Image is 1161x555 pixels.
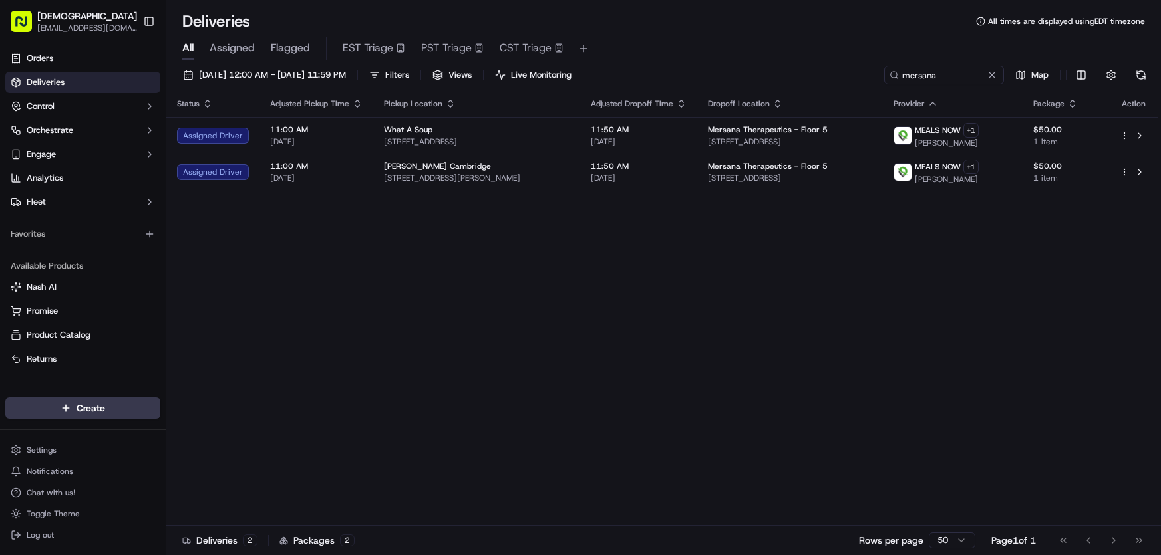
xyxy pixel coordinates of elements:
[270,161,363,171] span: 11:00 AM
[884,66,1004,84] input: Type to search
[177,66,352,84] button: [DATE] 12:00 AM - [DATE] 11:59 PM
[5,120,160,141] button: Orchestrate
[859,534,923,547] p: Rows per page
[500,40,552,56] span: CST Triage
[591,136,687,147] span: [DATE]
[708,136,872,147] span: [STREET_ADDRESS]
[11,281,155,293] a: Nash AI
[243,534,257,546] div: 2
[11,305,155,317] a: Promise
[11,353,155,365] a: Returns
[5,483,160,502] button: Chat with us!
[991,534,1036,547] div: Page 1 of 1
[182,534,257,547] div: Deliveries
[27,353,57,365] span: Returns
[27,100,55,112] span: Control
[915,138,979,148] span: [PERSON_NAME]
[270,173,363,183] span: [DATE]
[37,9,137,23] span: [DEMOGRAPHIC_DATA]
[177,98,200,109] span: Status
[1033,98,1065,109] span: Package
[894,127,912,144] img: melas_now_logo.png
[27,508,80,519] span: Toggle Theme
[426,66,478,84] button: Views
[5,300,160,322] button: Promise
[384,161,491,171] span: [PERSON_NAME] Cambridge
[915,162,961,172] span: MEALS NOW
[384,124,432,135] span: What A Soup
[27,172,63,184] span: Analytics
[708,124,828,135] span: Mersana Therapeutics - Floor 5
[384,173,570,183] span: [STREET_ADDRESS][PERSON_NAME]
[37,23,137,33] button: [EMAIL_ADDRESS][DOMAIN_NAME]
[894,98,925,109] span: Provider
[363,66,415,84] button: Filters
[199,69,346,81] span: [DATE] 12:00 AM - [DATE] 11:59 PM
[27,124,73,136] span: Orchestrate
[384,136,570,147] span: [STREET_ADDRESS]
[27,196,46,208] span: Fleet
[1033,161,1098,171] span: $50.00
[270,98,349,109] span: Adjusted Pickup Time
[1033,136,1098,147] span: 1 item
[1031,69,1049,81] span: Map
[270,124,363,135] span: 11:00 AM
[5,72,160,93] a: Deliveries
[963,123,979,138] button: +1
[27,466,73,477] span: Notifications
[5,462,160,481] button: Notifications
[5,441,160,459] button: Settings
[271,40,310,56] span: Flagged
[915,125,961,136] span: MEALS NOW
[448,69,472,81] span: Views
[270,136,363,147] span: [DATE]
[708,161,828,171] span: Mersana Therapeutics - Floor 5
[27,329,90,341] span: Product Catalog
[1033,124,1098,135] span: $50.00
[182,40,194,56] span: All
[489,66,578,84] button: Live Monitoring
[27,281,57,293] span: Nash AI
[708,98,770,109] span: Dropoff Location
[5,526,160,544] button: Log out
[5,277,160,298] button: Nash AI
[182,11,250,32] h1: Deliveries
[385,69,409,81] span: Filters
[1120,98,1148,109] div: Action
[1033,173,1098,183] span: 1 item
[384,98,442,109] span: Pickup Location
[5,348,160,370] button: Returns
[27,53,53,64] span: Orders
[5,144,160,165] button: Engage
[210,40,255,56] span: Assigned
[5,223,160,245] div: Favorites
[1132,66,1150,84] button: Refresh
[421,40,472,56] span: PST Triage
[27,76,65,88] span: Deliveries
[591,161,687,171] span: 11:50 AM
[5,48,160,69] a: Orders
[27,148,56,160] span: Engage
[27,445,57,455] span: Settings
[77,401,105,415] span: Create
[5,255,160,277] div: Available Products
[591,124,687,135] span: 11:50 AM
[27,530,54,540] span: Log out
[591,173,687,183] span: [DATE]
[5,167,160,189] a: Analytics
[5,5,138,37] button: [DEMOGRAPHIC_DATA][EMAIL_ADDRESS][DOMAIN_NAME]
[5,397,160,419] button: Create
[591,98,673,109] span: Adjusted Dropoff Time
[340,534,355,546] div: 2
[708,173,872,183] span: [STREET_ADDRESS]
[343,40,393,56] span: EST Triage
[963,160,979,174] button: +1
[11,329,155,341] a: Product Catalog
[279,534,355,547] div: Packages
[511,69,572,81] span: Live Monitoring
[27,305,58,317] span: Promise
[988,16,1145,27] span: All times are displayed using EDT timezone
[5,504,160,523] button: Toggle Theme
[1009,66,1055,84] button: Map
